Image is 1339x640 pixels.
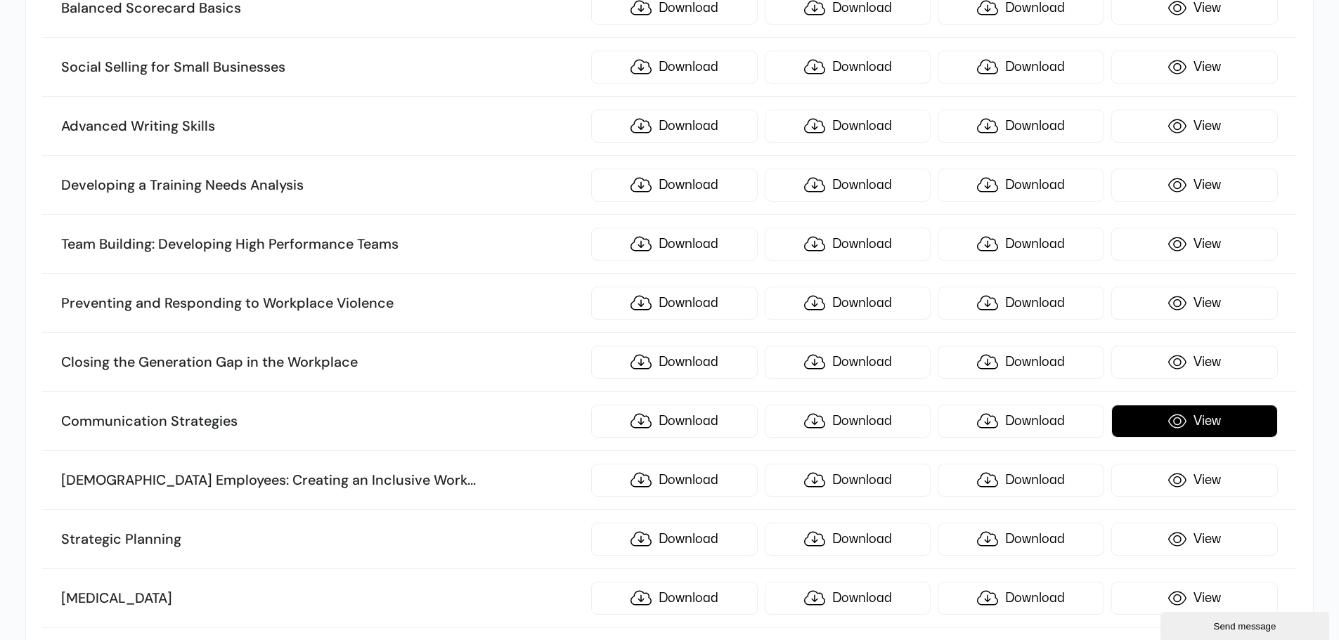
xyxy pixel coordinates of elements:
[938,169,1104,202] a: Download
[765,523,931,556] a: Download
[938,464,1104,497] a: Download
[765,464,931,497] a: Download
[938,405,1104,438] a: Download
[591,582,758,615] a: Download
[938,287,1104,320] a: Download
[1111,346,1278,379] a: View
[591,523,758,556] a: Download
[938,523,1104,556] a: Download
[1160,609,1332,640] iframe: chat widget
[467,471,476,489] span: ...
[1111,51,1278,84] a: View
[1111,110,1278,143] a: View
[765,287,931,320] a: Download
[938,110,1104,143] a: Download
[61,471,584,490] h3: [DEMOGRAPHIC_DATA] Employees: Creating an Inclusive Work
[591,51,758,84] a: Download
[591,287,758,320] a: Download
[61,530,584,549] h3: Strategic Planning
[765,346,931,379] a: Download
[61,294,584,313] h3: Preventing and Responding to Workplace Violence
[765,51,931,84] a: Download
[1111,169,1278,202] a: View
[591,169,758,202] a: Download
[61,235,584,254] h3: Team Building: Developing High Performance Teams
[765,169,931,202] a: Download
[1111,287,1278,320] a: View
[1111,405,1278,438] a: View
[61,58,584,77] h3: Social Selling for Small Businesses
[61,176,584,195] h3: Developing a Training Needs Analysis
[765,228,931,261] a: Download
[938,228,1104,261] a: Download
[61,589,584,608] h3: [MEDICAL_DATA]
[61,412,584,431] h3: Communication Strategies
[1111,464,1278,497] a: View
[591,346,758,379] a: Download
[938,51,1104,84] a: Download
[1111,228,1278,261] a: View
[591,228,758,261] a: Download
[591,110,758,143] a: Download
[1111,523,1278,556] a: View
[591,405,758,438] a: Download
[938,346,1104,379] a: Download
[765,405,931,438] a: Download
[591,464,758,497] a: Download
[1111,582,1278,615] a: View
[765,582,931,615] a: Download
[61,117,584,136] h3: Advanced Writing Skills
[61,353,584,372] h3: Closing the Generation Gap in the Workplace
[765,110,931,143] a: Download
[938,582,1104,615] a: Download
